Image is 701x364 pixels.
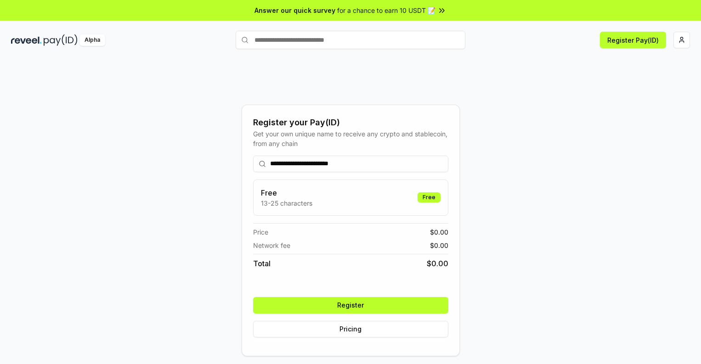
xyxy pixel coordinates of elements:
[254,6,335,15] span: Answer our quick survey
[253,129,448,148] div: Get your own unique name to receive any crypto and stablecoin, from any chain
[261,198,312,208] p: 13-25 characters
[253,241,290,250] span: Network fee
[253,258,271,269] span: Total
[430,241,448,250] span: $ 0.00
[427,258,448,269] span: $ 0.00
[253,116,448,129] div: Register your Pay(ID)
[11,34,42,46] img: reveel_dark
[418,192,441,202] div: Free
[44,34,78,46] img: pay_id
[337,6,435,15] span: for a chance to earn 10 USDT 📝
[253,297,448,314] button: Register
[79,34,105,46] div: Alpha
[253,227,268,237] span: Price
[430,227,448,237] span: $ 0.00
[600,32,666,48] button: Register Pay(ID)
[253,321,448,337] button: Pricing
[261,187,312,198] h3: Free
